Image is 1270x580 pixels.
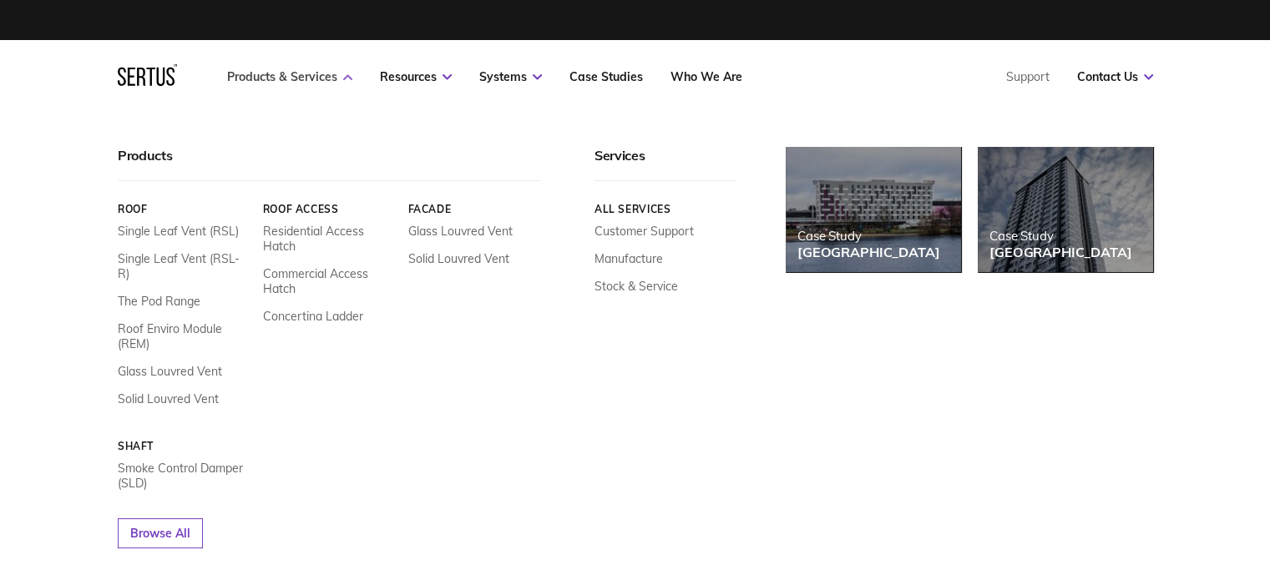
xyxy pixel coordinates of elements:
a: The Pod Range [118,294,200,309]
a: Products & Services [227,69,352,84]
a: Who We Are [670,69,742,84]
a: All services [595,203,736,215]
a: Smoke Control Damper (SLD) [118,461,250,491]
div: [GEOGRAPHIC_DATA] [797,244,939,260]
a: Roof Enviro Module (REM) [118,321,250,351]
a: Resources [380,69,452,84]
a: Single Leaf Vent (RSL) [118,224,239,239]
a: Customer Support [595,224,694,239]
a: Case Study[GEOGRAPHIC_DATA] [978,147,1153,272]
a: Browse All [118,518,203,548]
a: Support [1006,69,1050,84]
a: Glass Louvred Vent [118,364,222,379]
iframe: Chat Widget [1187,500,1270,580]
a: Case Study[GEOGRAPHIC_DATA] [786,147,961,272]
a: Roof [118,203,250,215]
a: Concertina Ladder [262,309,362,324]
a: Stock & Service [595,279,678,294]
a: Contact Us [1077,69,1153,84]
div: Case Study [797,228,939,244]
a: Case Studies [569,69,643,84]
div: Services [595,147,736,181]
a: Shaft [118,440,250,452]
a: Solid Louvred Vent [118,391,219,406]
a: Single Leaf Vent (RSL-R) [118,251,250,281]
div: Products [118,147,540,181]
a: Manufacture [595,251,663,266]
div: Case Study [989,228,1131,244]
a: Solid Louvred Vent [407,251,509,266]
a: Commercial Access Hatch [262,266,395,296]
a: Glass Louvred Vent [407,224,512,239]
a: Residential Access Hatch [262,224,395,254]
a: Roof Access [262,203,395,215]
div: [GEOGRAPHIC_DATA] [989,244,1131,260]
a: Facade [407,203,540,215]
a: Systems [479,69,542,84]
